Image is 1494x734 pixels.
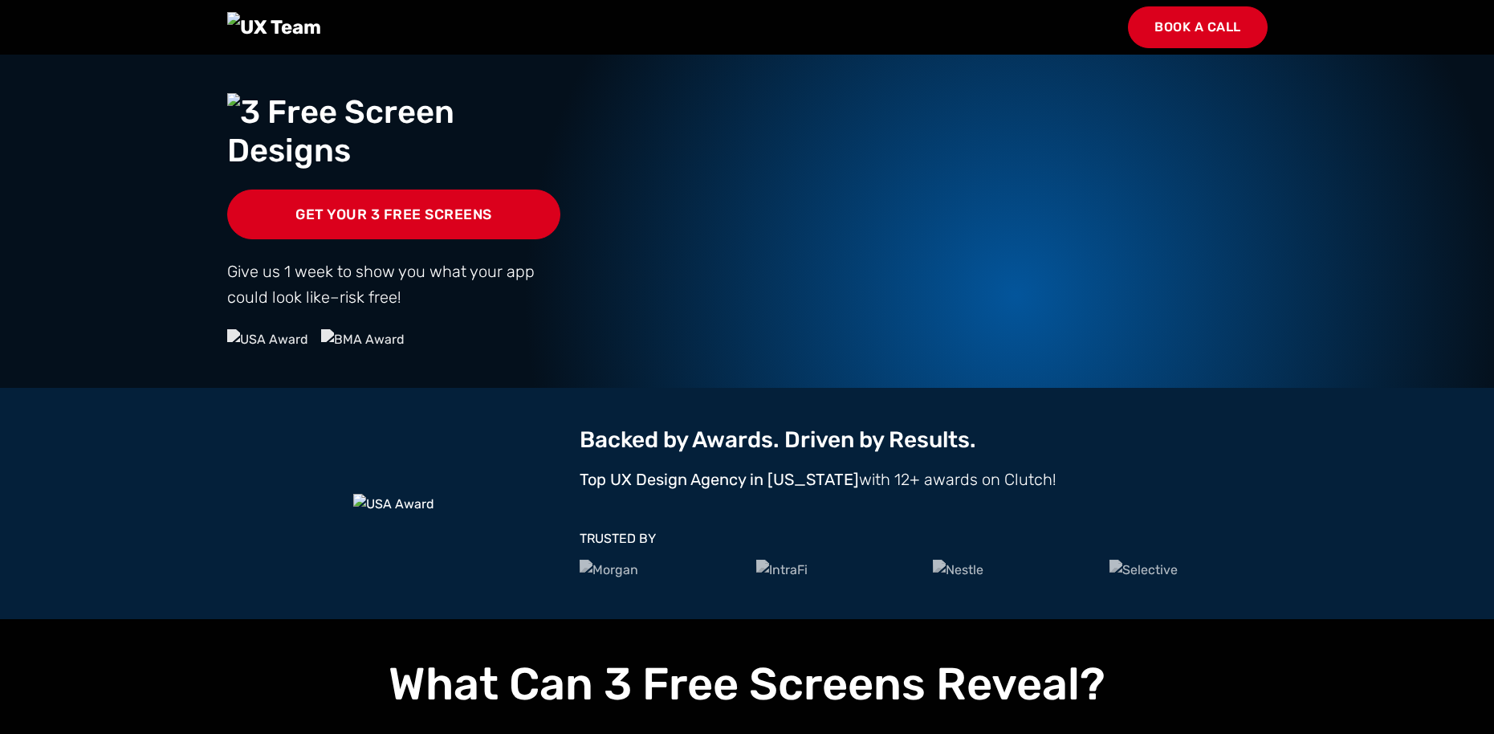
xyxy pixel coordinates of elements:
[353,494,434,515] img: USA Award
[580,560,638,581] img: Morgan
[227,329,308,350] img: USA Award
[580,426,1267,454] h2: Backed by Awards. Driven by Results.
[321,329,405,350] img: BMA Award
[580,467,1267,492] p: with 12+ awards on Clutch!
[227,658,1268,712] h2: What Can 3 Free Screens Reveal?
[756,560,808,581] img: IntraFi
[227,190,561,239] a: Get Your 3 Free Screens
[1109,560,1178,581] img: Selective
[227,259,561,310] p: Give us 1 week to show you what your app could look like–risk free!
[580,470,859,489] strong: Top UX Design Agency in [US_STATE]
[227,12,321,43] img: UX Team
[933,560,983,581] img: Nestle
[227,93,561,170] img: 3 Free Screen Designs
[1128,6,1268,48] a: Book a Call
[580,531,1267,546] h3: TRUSTED BY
